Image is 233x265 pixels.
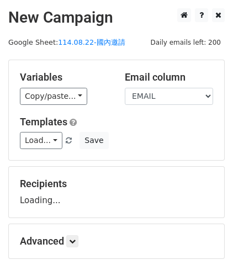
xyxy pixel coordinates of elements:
[8,8,225,27] h2: New Campaign
[20,235,213,247] h5: Advanced
[20,132,62,149] a: Load...
[80,132,108,149] button: Save
[20,178,213,190] h5: Recipients
[146,38,225,46] a: Daily emails left: 200
[20,116,67,128] a: Templates
[20,88,87,105] a: Copy/paste...
[146,36,225,49] span: Daily emails left: 200
[20,71,108,83] h5: Variables
[58,38,125,46] a: 114.08.22-國內邀請
[8,38,125,46] small: Google Sheet:
[20,178,213,206] div: Loading...
[125,71,213,83] h5: Email column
